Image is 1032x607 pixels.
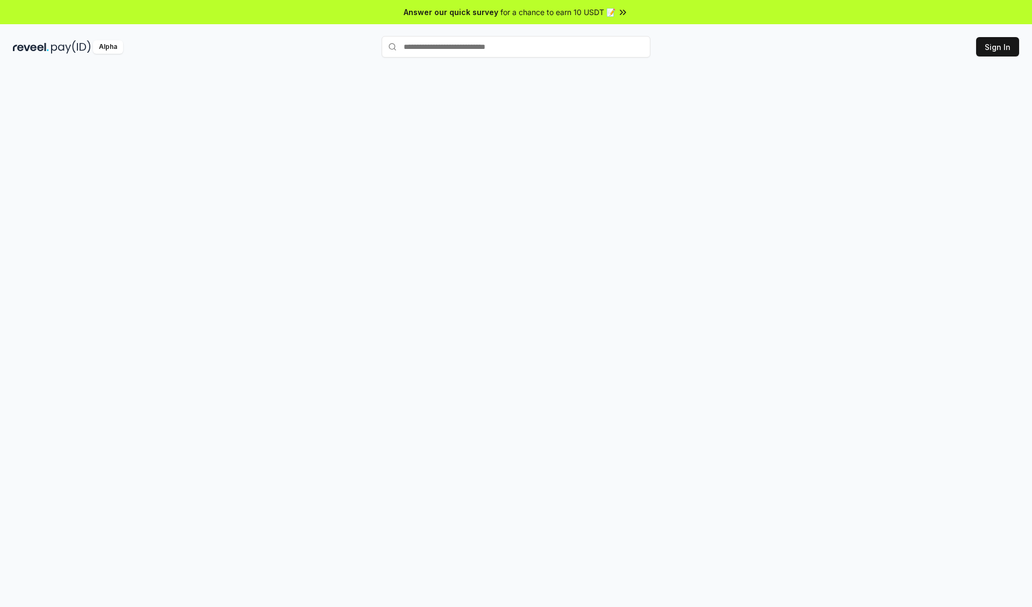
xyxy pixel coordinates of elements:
div: Alpha [93,40,123,54]
button: Sign In [976,37,1019,56]
img: pay_id [51,40,91,54]
span: Answer our quick survey [404,6,498,18]
img: reveel_dark [13,40,49,54]
span: for a chance to earn 10 USDT 📝 [500,6,615,18]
